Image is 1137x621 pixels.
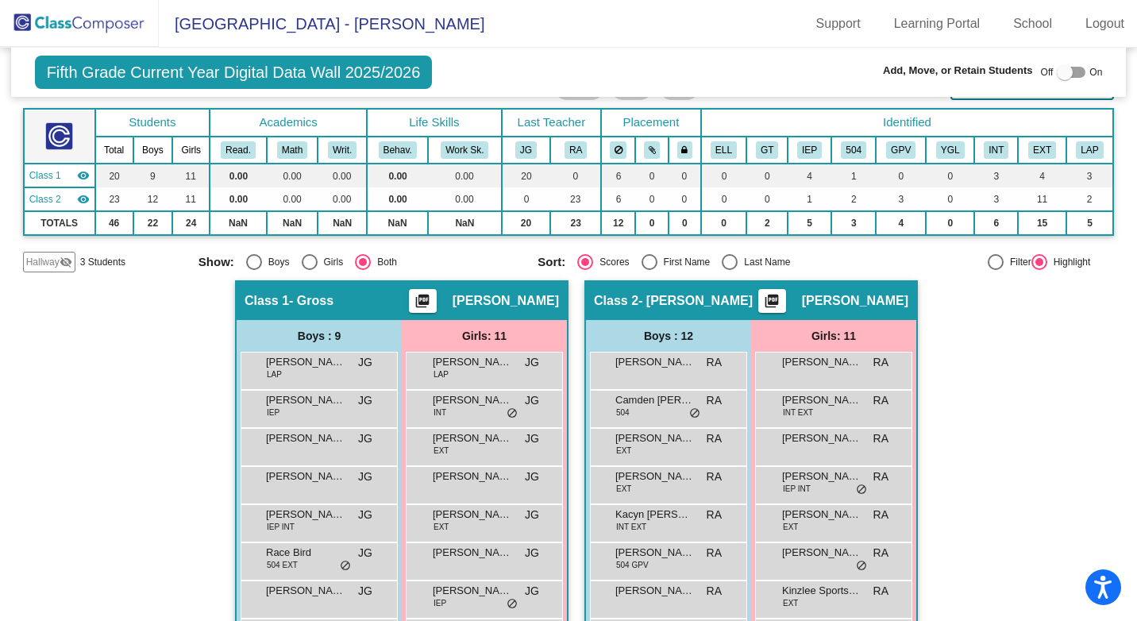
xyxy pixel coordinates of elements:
[701,211,747,235] td: 0
[876,211,926,235] td: 4
[441,141,488,159] button: Work Sk.
[616,521,646,533] span: INT EXT
[340,560,351,573] span: do_not_disturb_alt
[926,187,974,211] td: 0
[318,255,344,269] div: Girls
[277,141,307,159] button: Math
[318,211,367,235] td: NaN
[565,141,587,159] button: RA
[266,354,345,370] span: [PERSON_NAME]
[210,109,367,137] th: Academics
[616,445,631,457] span: EXT
[358,392,372,409] span: JG
[1028,141,1056,159] button: EXT
[635,137,669,164] th: Keep with students
[1089,65,1102,79] span: On
[358,430,372,447] span: JG
[198,255,234,269] span: Show:
[669,211,701,235] td: 0
[77,169,90,182] mat-icon: visibility
[701,164,747,187] td: 0
[95,211,133,235] td: 46
[172,187,210,211] td: 11
[738,255,790,269] div: Last Name
[221,141,256,159] button: Read.
[873,354,888,371] span: RA
[367,164,428,187] td: 0.00
[601,137,635,164] th: Keep away students
[788,164,831,187] td: 4
[701,109,1114,137] th: Identified
[783,407,813,418] span: INT EXT
[267,407,279,418] span: IEP
[746,137,788,164] th: Gifted and Talented
[1018,137,1066,164] th: Extrovert
[615,430,695,446] span: [PERSON_NAME]
[707,430,722,447] span: RA
[210,164,266,187] td: 0.00
[873,545,888,561] span: RA
[267,211,318,235] td: NaN
[926,164,974,187] td: 0
[434,521,449,533] span: EXT
[358,545,372,561] span: JG
[881,11,993,37] a: Learning Portal
[831,187,876,211] td: 2
[159,11,484,37] span: [GEOGRAPHIC_DATA] - [PERSON_NAME]
[266,430,345,446] span: [PERSON_NAME]
[502,137,551,164] th: Jaci Gross
[756,141,778,159] button: GT
[615,354,695,370] span: [PERSON_NAME]
[428,187,502,211] td: 0.00
[77,193,90,206] mat-icon: visibility
[95,109,210,137] th: Students
[358,354,372,371] span: JG
[550,187,601,211] td: 23
[758,289,786,313] button: Print Students Details
[502,211,551,235] td: 20
[24,164,95,187] td: Jaci Gross - Gross
[876,137,926,164] th: Good Parent Volunteer
[783,597,798,609] span: EXT
[409,289,437,313] button: Print Students Details
[26,255,60,269] span: Hallway
[515,141,537,159] button: JG
[936,141,965,159] button: YGL
[525,583,539,600] span: JG
[172,137,210,164] th: Girls
[266,507,345,523] span: [PERSON_NAME]
[1073,11,1137,37] a: Logout
[615,469,695,484] span: [PERSON_NAME] [PERSON_NAME]
[133,187,173,211] td: 12
[358,507,372,523] span: JG
[1018,211,1066,235] td: 15
[783,483,811,495] span: IEP INT
[379,141,417,159] button: Behav.
[434,597,446,609] span: IEP
[502,164,551,187] td: 20
[367,211,428,235] td: NaN
[29,168,61,183] span: Class 1
[788,187,831,211] td: 1
[615,507,695,523] span: Kacyn [PERSON_NAME]
[788,137,831,164] th: Individualized Education Plan
[782,583,861,599] span: Kinzlee Sportsman
[502,187,551,211] td: 0
[586,320,751,352] div: Boys : 12
[267,559,298,571] span: 504 EXT
[873,392,888,409] span: RA
[433,507,512,523] span: [PERSON_NAME]. [PERSON_NAME]
[428,211,502,235] td: NaN
[616,483,631,495] span: EXT
[797,141,822,159] button: IEP
[434,407,446,418] span: INT
[707,392,722,409] span: RA
[525,507,539,523] span: JG
[318,187,367,211] td: 0.00
[507,407,518,420] span: do_not_disturb_alt
[926,137,974,164] th: Young for Grade Level
[1047,255,1091,269] div: Highlight
[873,469,888,485] span: RA
[525,545,539,561] span: JG
[707,583,722,600] span: RA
